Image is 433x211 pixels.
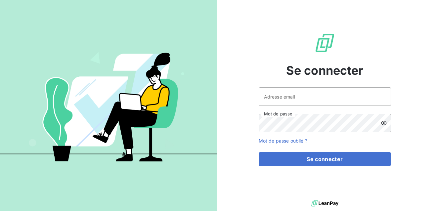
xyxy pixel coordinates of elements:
[286,62,364,79] span: Se connecter
[259,87,391,106] input: placeholder
[314,32,335,54] img: Logo LeanPay
[311,198,338,208] img: logo
[259,152,391,166] button: Se connecter
[259,138,307,144] a: Mot de passe oublié ?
